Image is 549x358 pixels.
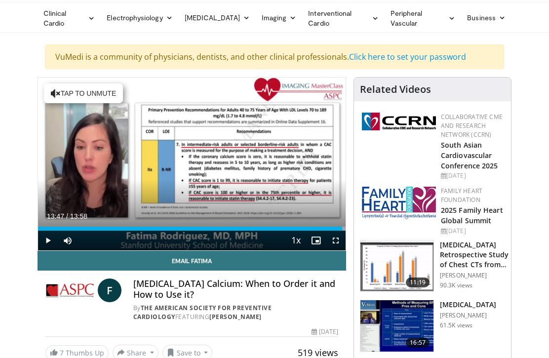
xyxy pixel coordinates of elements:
div: VuMedi is a community of physicians, dentists, and other clinical professionals. [45,44,504,69]
p: [PERSON_NAME] [440,312,496,319]
h3: [MEDICAL_DATA] [440,300,496,310]
span: 11:19 [406,278,430,287]
p: 90.3K views [440,281,472,289]
a: Email Fatima [38,251,346,271]
button: Playback Rate [286,231,306,250]
h4: [MEDICAL_DATA] Calcium: When to Order it and How to Use it? [133,278,338,300]
a: South Asian Cardiovascular Conference 2025 [441,140,498,170]
div: [DATE] [441,227,503,236]
a: Business [461,8,511,28]
h4: Related Videos [360,83,431,95]
a: Click here to set your password [349,51,466,62]
button: Fullscreen [326,231,346,250]
a: Interventional Cardio [302,8,385,28]
a: [MEDICAL_DATA] [179,8,256,28]
button: Play [38,231,58,250]
span: / [66,212,68,220]
span: 16:57 [406,338,430,348]
div: [DATE] [441,171,503,180]
img: 96363db5-6b1b-407f-974b-715268b29f70.jpeg.150x105_q85_autocrop_double_scale_upscale_version-0.2.jpg [362,187,436,219]
span: 13:47 [47,212,64,220]
a: Collaborative CME and Research Network (CCRN) [441,113,503,139]
a: F [98,278,121,302]
button: Tap to unmute [44,83,123,103]
a: 2025 Family Heart Global Summit [441,205,503,225]
span: 7 [60,348,64,358]
img: The American Society for Preventive Cardiology [45,278,94,302]
h3: [MEDICAL_DATA] Retrospective Study of Chest CTs from [GEOGRAPHIC_DATA]: What is the Re… [440,240,512,270]
a: 11:19 [MEDICAL_DATA] Retrospective Study of Chest CTs from [GEOGRAPHIC_DATA]: What is the Re… [PE... [360,240,505,292]
a: Clinical Cardio [38,8,101,28]
img: a04ee3ba-8487-4636-b0fb-5e8d268f3737.png.150x105_q85_autocrop_double_scale_upscale_version-0.2.png [362,113,436,130]
a: Peripheral Vascular [385,8,461,28]
span: 13:58 [70,212,87,220]
div: By FEATURING [133,304,338,321]
p: [PERSON_NAME] [440,272,512,279]
a: 16:57 [MEDICAL_DATA] [PERSON_NAME] 61.5K views [360,300,505,352]
a: Family Heart Foundation [441,187,482,204]
img: a92b9a22-396b-4790-a2bb-5028b5f4e720.150x105_q85_crop-smart_upscale.jpg [360,300,433,352]
div: Progress Bar [38,227,346,231]
a: The American Society for Preventive Cardiology [133,304,272,321]
button: Mute [58,231,78,250]
img: c2eb46a3-50d3-446d-a553-a9f8510c7760.150x105_q85_crop-smart_upscale.jpg [360,240,433,292]
a: Imaging [256,8,303,28]
video-js: Video Player [38,78,346,250]
div: [DATE] [312,327,338,336]
a: Electrophysiology [101,8,178,28]
p: 61.5K views [440,321,472,329]
button: Enable picture-in-picture mode [306,231,326,250]
a: [PERSON_NAME] [209,313,262,321]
